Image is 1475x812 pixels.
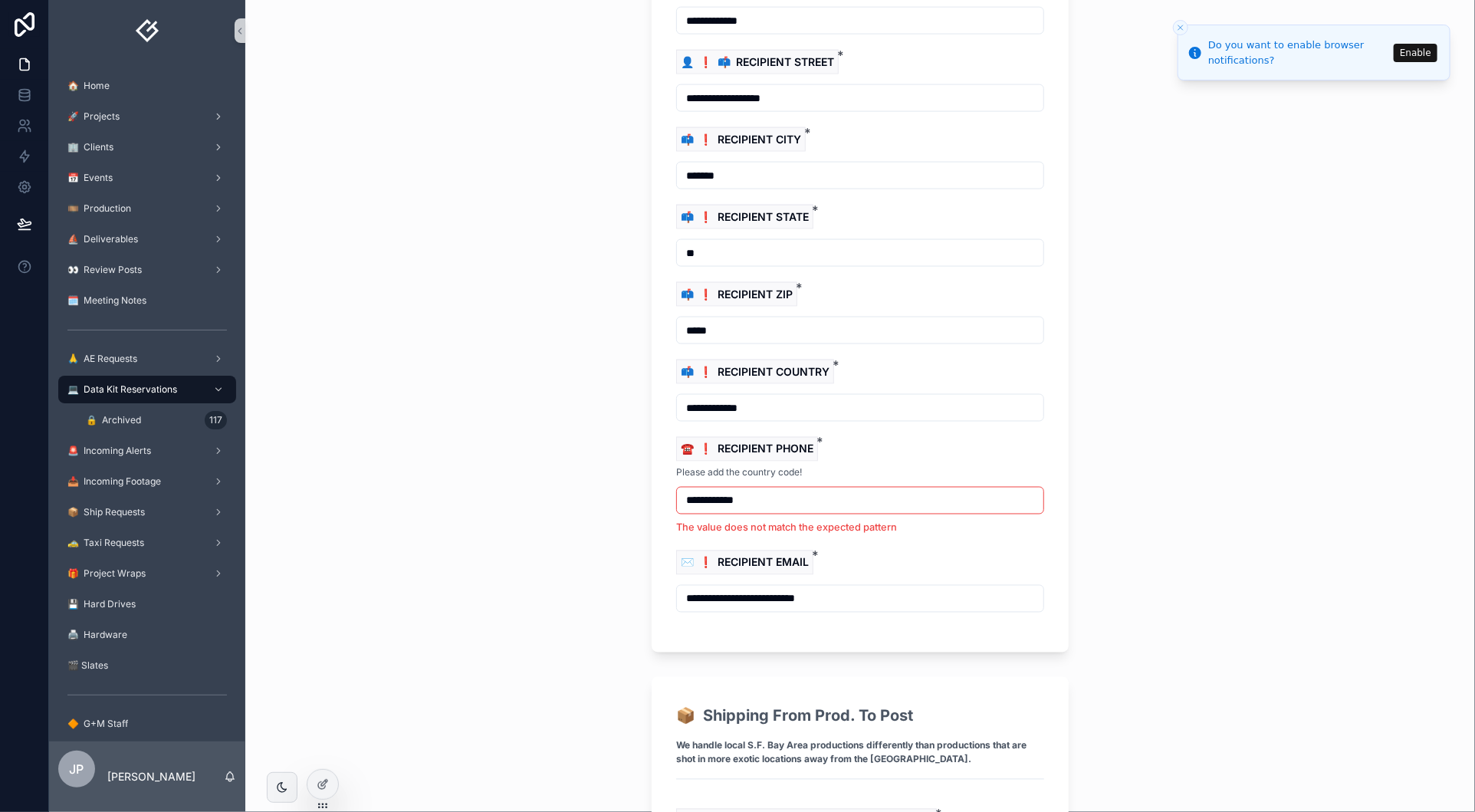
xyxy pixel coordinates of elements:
[58,560,236,587] a: 🎁 Project Wraps
[67,353,137,365] span: 🙏 AE Requests
[58,437,236,465] a: 🚨 Incoming Alerts
[67,537,144,549] span: 🚕 Taxi Requests
[681,556,809,569] span: ✉️ ❗️ RECIPIENT EMAIL
[86,414,141,426] span: 🔒 Archived
[58,256,236,284] a: 👀 Review Posts
[135,18,159,43] img: App logo
[205,411,227,429] div: 117
[67,172,113,184] span: 📅 Events
[67,598,136,610] span: 💾 Hard Drives
[67,80,110,92] span: 🏠️ Home
[681,442,813,455] span: ☎️ ❗️ RECIPIENT PHONE
[58,72,236,100] a: 🏠️ Home
[67,383,177,396] span: 💻 Data Kit Reservations
[67,141,113,153] span: 🏢 Clients
[676,467,802,479] span: Please add the country code!
[67,264,142,276] span: 👀 Review Posts
[58,621,236,649] a: 🖨 Hardware
[58,164,236,192] a: 📅 Events
[58,652,236,679] a: 🎬 Slates
[58,103,236,130] a: 🚀 Projects
[58,345,236,373] a: 🙏 AE Requests
[67,629,127,641] span: 🖨 Hardware
[1173,20,1188,35] button: Close toast
[58,468,236,495] a: 📥 Incoming Footage
[1208,38,1389,67] div: Do you want to enable browser notifications?
[58,376,236,403] a: 💻 Data Kit Reservations
[1394,44,1437,62] button: Enable
[58,590,236,618] a: 💾 Hard Drives
[676,706,1044,728] h2: 📦️ Shipping From Prod. To Post
[2,74,29,101] iframe: Spotlight
[67,445,151,457] span: 🚨 Incoming Alerts
[67,233,138,245] span: ⛵️ Deliverables
[58,710,236,738] a: 🔶 G+M Staff
[681,210,809,223] span: 📫️ ❗️ RECIPIENT STATE
[58,498,236,526] a: 📦 Ship Requests
[67,659,108,672] span: 🎬 Slates
[58,529,236,557] a: 🚕 Taxi Requests
[67,294,146,307] span: 🗓 Meeting Notes
[49,61,245,741] div: scrollable content
[67,506,145,518] span: 📦 Ship Requests
[681,365,829,378] span: 📫️ ❗️ RECIPIENT COUNTRY
[676,521,1044,535] li: The value does not match the expected pattern
[681,55,834,68] span: 👤 ❗️ 📫️ RECIPIENT STREET
[681,133,801,146] span: 📫️ ❗️ RECIPIENT CITY
[67,475,161,488] span: 📥 Incoming Footage
[58,195,236,222] a: 🎞️ Production
[67,202,131,215] span: 🎞️ Production
[70,760,84,778] span: JP
[67,110,120,123] span: 🚀 Projects
[77,406,236,434] a: 🔒 Archived117
[681,288,793,301] span: 📫️ ❗️ RECIPIENT ZIP
[58,287,236,314] a: 🗓 Meeting Notes
[107,769,195,784] p: [PERSON_NAME]
[676,740,1027,765] strong: We handle local S.F. Bay Area productions differently than productions that are shot in more exot...
[58,225,236,253] a: ⛵️ Deliverables
[58,133,236,161] a: 🏢 Clients
[67,718,128,730] span: 🔶 G+M Staff
[67,567,146,580] span: 🎁 Project Wraps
